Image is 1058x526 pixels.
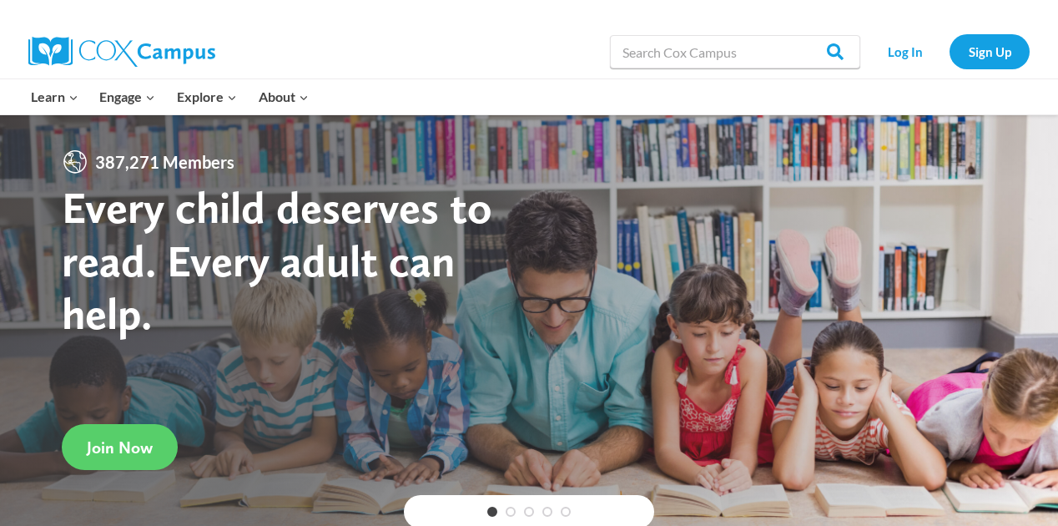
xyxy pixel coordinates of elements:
span: Explore [177,86,237,108]
a: Sign Up [950,34,1030,68]
a: 4 [542,507,552,517]
span: Join Now [87,437,153,458]
span: About [259,86,309,108]
a: 5 [561,507,571,517]
a: 3 [524,507,534,517]
span: 387,271 Members [88,149,241,175]
strong: Every child deserves to read. Every adult can help. [62,180,492,340]
a: Join Now [62,424,178,470]
span: Learn [31,86,78,108]
a: Log In [869,34,941,68]
span: Engage [99,86,155,108]
a: 1 [487,507,497,517]
img: Cox Campus [28,37,215,67]
input: Search Cox Campus [610,35,860,68]
nav: Secondary Navigation [869,34,1030,68]
a: 2 [506,507,516,517]
nav: Primary Navigation [20,79,319,114]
